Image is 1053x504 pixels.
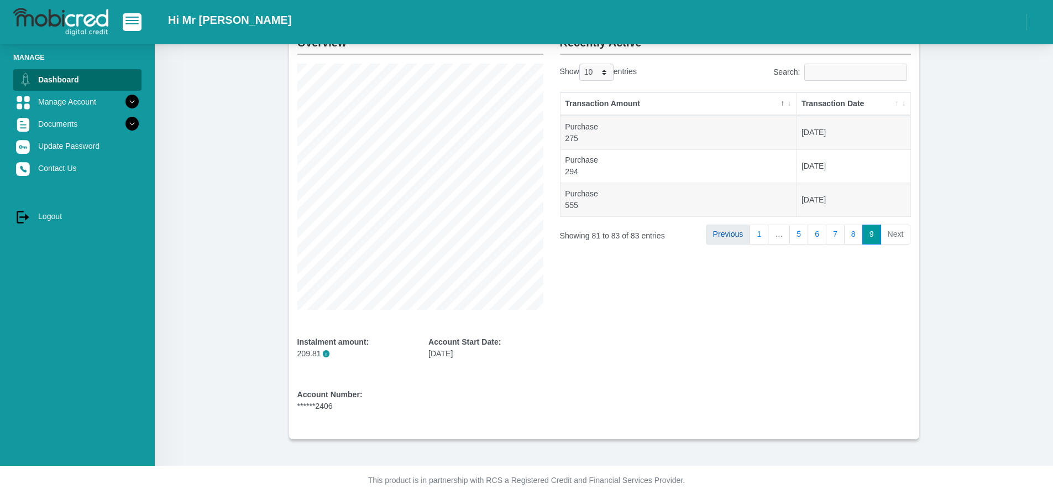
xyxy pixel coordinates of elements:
[323,350,330,357] span: i
[560,149,797,183] td: Purchase 294
[750,225,768,245] a: 1
[560,92,797,116] th: Transaction Amount: activate to sort column descending
[220,475,834,486] p: This product is in partnership with RCS a Registered Credit and Financial Services Provider.
[560,64,637,81] label: Show entries
[13,69,142,90] a: Dashboard
[808,225,826,245] a: 6
[297,337,369,346] b: Instalment amount:
[797,149,910,183] td: [DATE]
[844,225,863,245] a: 8
[804,64,907,81] input: Search:
[13,136,142,157] a: Update Password
[579,64,614,81] select: Showentries
[428,337,501,346] b: Account Start Date:
[560,116,797,149] td: Purchase 275
[826,225,845,245] a: 7
[706,225,751,245] a: Previous
[862,225,881,245] a: 9
[773,64,911,81] label: Search:
[797,92,910,116] th: Transaction Date: activate to sort column ascending
[297,348,412,360] p: 209.81
[13,113,142,134] a: Documents
[13,52,142,63] li: Manage
[560,183,797,216] td: Purchase 555
[13,91,142,112] a: Manage Account
[13,158,142,179] a: Contact Us
[428,336,543,360] div: [DATE]
[789,225,808,245] a: 5
[797,116,910,149] td: [DATE]
[297,390,363,399] b: Account Number:
[13,8,108,36] img: logo-mobicred.svg
[560,224,696,242] div: Showing 81 to 83 of 83 entries
[797,183,910,216] td: [DATE]
[168,13,291,27] h2: Hi Mr [PERSON_NAME]
[13,206,142,227] a: Logout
